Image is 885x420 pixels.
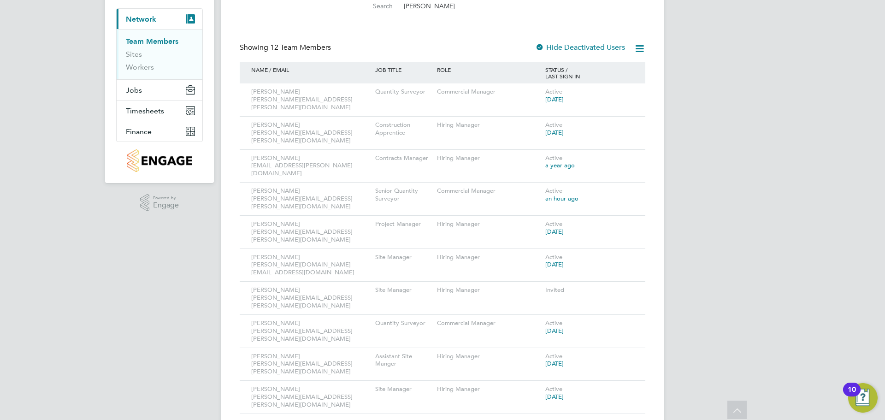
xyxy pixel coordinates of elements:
span: Network [126,15,156,24]
span: Timesheets [126,106,164,115]
span: Finance [126,127,152,136]
span: [DATE] [545,393,564,401]
div: [PERSON_NAME] [PERSON_NAME][EMAIL_ADDRESS][PERSON_NAME][DOMAIN_NAME] [249,83,373,116]
span: a year ago [545,161,575,169]
div: Active [543,183,636,207]
div: JOB TITLE [373,62,435,77]
img: countryside-properties-logo-retina.png [127,149,192,172]
div: [PERSON_NAME] [PERSON_NAME][EMAIL_ADDRESS][PERSON_NAME][DOMAIN_NAME] [249,216,373,248]
div: [PERSON_NAME] [PERSON_NAME][EMAIL_ADDRESS][PERSON_NAME][DOMAIN_NAME] [249,117,373,149]
div: [PERSON_NAME] [PERSON_NAME][EMAIL_ADDRESS][PERSON_NAME][DOMAIN_NAME] [249,381,373,414]
span: an hour ago [545,195,578,202]
label: Hide Deactivated Users [535,43,625,52]
a: Sites [126,50,142,59]
button: Timesheets [117,101,202,121]
div: Commercial Manager [435,83,543,101]
div: Site Manager [373,282,435,299]
span: [DATE] [545,129,564,136]
div: Hiring Manager [435,282,543,299]
div: Assistant Site Manger [373,348,435,373]
span: [DATE] [545,228,564,236]
div: Active [543,83,636,108]
div: [PERSON_NAME] [PERSON_NAME][EMAIL_ADDRESS][PERSON_NAME][DOMAIN_NAME] [249,315,373,348]
span: [DATE] [545,260,564,268]
div: [PERSON_NAME] [PERSON_NAME][DOMAIN_NAME][EMAIL_ADDRESS][DOMAIN_NAME] [249,249,373,282]
button: Open Resource Center, 10 new notifications [848,383,878,413]
div: Active [543,150,636,175]
a: Team Members [126,37,178,46]
label: Search [351,2,393,10]
div: STATUS / LAST SIGN IN [543,62,636,84]
span: 12 Team Members [270,43,331,52]
a: Go to home page [116,149,203,172]
div: Site Manager [373,381,435,398]
div: [PERSON_NAME] [PERSON_NAME][EMAIL_ADDRESS][PERSON_NAME][DOMAIN_NAME] [249,348,373,381]
div: Active [543,216,636,241]
div: NAME / EMAIL [249,62,373,77]
button: Finance [117,121,202,142]
div: Hiring Manager [435,348,543,365]
div: Site Manager [373,249,435,266]
div: Invited [543,282,636,299]
div: [PERSON_NAME] [EMAIL_ADDRESS][PERSON_NAME][DOMAIN_NAME] [249,150,373,183]
span: [DATE] [545,327,564,335]
div: Hiring Manager [435,117,543,134]
span: Powered by [153,194,179,202]
span: Engage [153,201,179,209]
span: [DATE] [545,95,564,103]
div: Active [543,249,636,274]
div: Quantity Surveyor [373,83,435,101]
div: Contracts Manager [373,150,435,167]
div: [PERSON_NAME] [PERSON_NAME][EMAIL_ADDRESS][PERSON_NAME][DOMAIN_NAME] [249,183,373,215]
div: Hiring Manager [435,216,543,233]
div: Hiring Manager [435,150,543,167]
button: Network [117,9,202,29]
div: Active [543,348,636,373]
div: Active [543,315,636,340]
div: 10 [848,390,856,402]
div: Project Manager [373,216,435,233]
div: ROLE [435,62,543,77]
div: Construction Apprentice [373,117,435,142]
span: [DATE] [545,360,564,367]
div: Active [543,117,636,142]
button: Jobs [117,80,202,100]
div: [PERSON_NAME] [PERSON_NAME][EMAIL_ADDRESS][PERSON_NAME][DOMAIN_NAME] [249,282,373,314]
div: Hiring Manager [435,249,543,266]
div: Commercial Manager [435,315,543,332]
div: Network [117,29,202,79]
span: Jobs [126,86,142,95]
div: Quantity Surveyor [373,315,435,332]
div: Commercial Manager [435,183,543,200]
a: Workers [126,63,154,71]
div: Hiring Manager [435,381,543,398]
a: Powered byEngage [140,194,179,212]
div: Active [543,381,636,406]
div: Senior Quantity Surveyor [373,183,435,207]
div: Showing [240,43,333,53]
